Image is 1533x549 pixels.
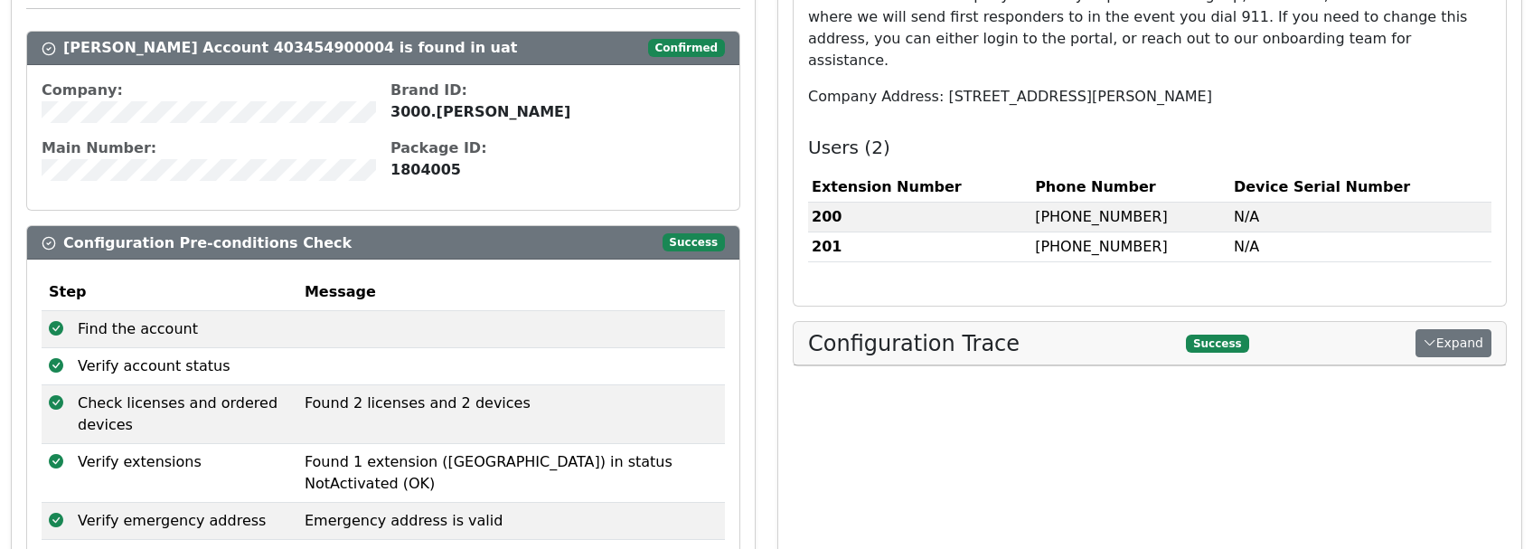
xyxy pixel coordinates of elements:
[71,385,297,444] td: Check licenses and ordered devices
[808,137,1491,158] h5: Users (2)
[1415,329,1491,357] button: Expand
[71,311,297,348] td: Find the account
[390,81,467,99] span: Brand ID:
[390,139,487,156] span: Package ID:
[797,86,1481,108] p: Company Address: [STREET_ADDRESS][PERSON_NAME]
[71,444,297,503] td: Verify extensions
[812,208,842,225] strong: 200
[42,274,297,311] th: Step
[42,39,517,56] h6: [PERSON_NAME] Account 403454900004 is found in uat
[42,139,156,156] span: Main Number:
[1031,232,1230,262] td: [PHONE_NUMBER]
[42,81,123,99] span: Company:
[71,503,297,540] td: Verify emergency address
[297,503,725,540] td: Emergency address is valid
[390,159,725,181] div: 1804005
[297,274,725,311] th: Message
[390,101,725,123] div: 3000.[PERSON_NAME]
[1230,173,1491,203] th: Device Serial Number
[297,444,725,503] td: Found 1 extension ([GEOGRAPHIC_DATA]) in status NotActivated (OK)
[1031,203,1230,232] td: [PHONE_NUMBER]
[812,238,842,255] strong: 201
[297,385,725,444] td: Found 2 licenses and 2 devices
[648,39,725,57] span: Confirmed
[663,233,725,251] span: Success
[1186,335,1248,353] span: Success
[1230,232,1491,262] td: N/A
[42,234,352,251] h6: Configuration Pre-conditions Check
[808,331,1020,357] h4: Configuration Trace
[1230,203,1491,232] td: N/A
[71,348,297,385] td: Verify account status
[808,173,1031,203] th: Extension Number
[1031,173,1230,203] th: Phone Number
